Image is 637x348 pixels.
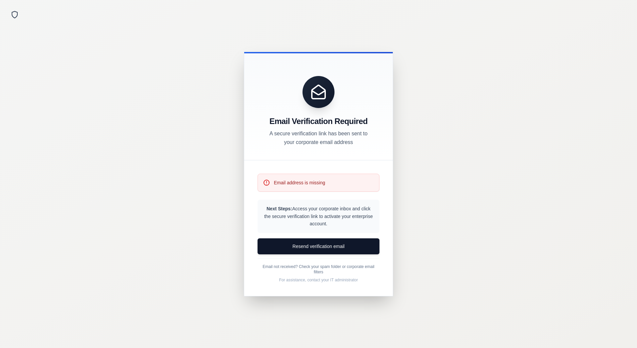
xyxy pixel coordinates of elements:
[263,205,374,228] p: Access your corporate inbox and click the secure verification link to activate your enterprise ac...
[267,206,292,211] strong: Next Steps:
[265,129,372,147] p: A secure verification link has been sent to your corporate email address
[258,238,379,254] button: Resend verification email
[258,264,379,275] p: Email not received? Check your spam folder or corporate email filters
[252,116,385,127] h3: Email Verification Required
[258,277,379,283] p: For assistance, contact your IT administrator
[274,179,325,186] p: Email address is missing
